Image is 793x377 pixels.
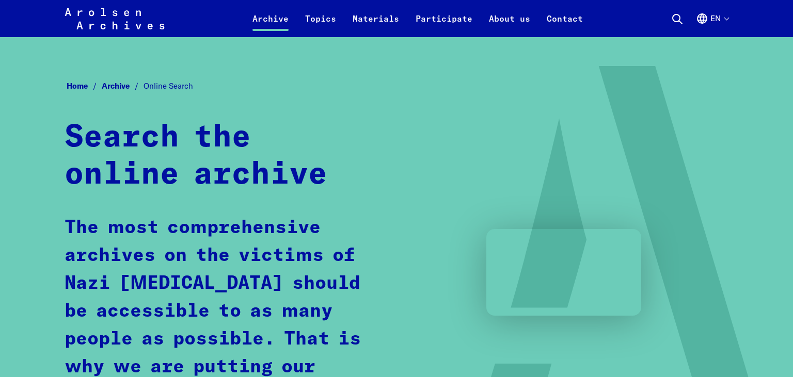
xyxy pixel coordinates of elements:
a: About us [481,12,538,37]
a: Topics [297,12,344,37]
a: Materials [344,12,407,37]
a: Archive [244,12,297,37]
nav: Breadcrumb [65,78,728,94]
span: Online Search [144,81,193,91]
a: Home [67,81,102,91]
a: Archive [102,81,144,91]
nav: Primary [244,6,591,31]
a: Participate [407,12,481,37]
button: English, language selection [696,12,728,37]
strong: Search the online archive [65,122,327,190]
a: Contact [538,12,591,37]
